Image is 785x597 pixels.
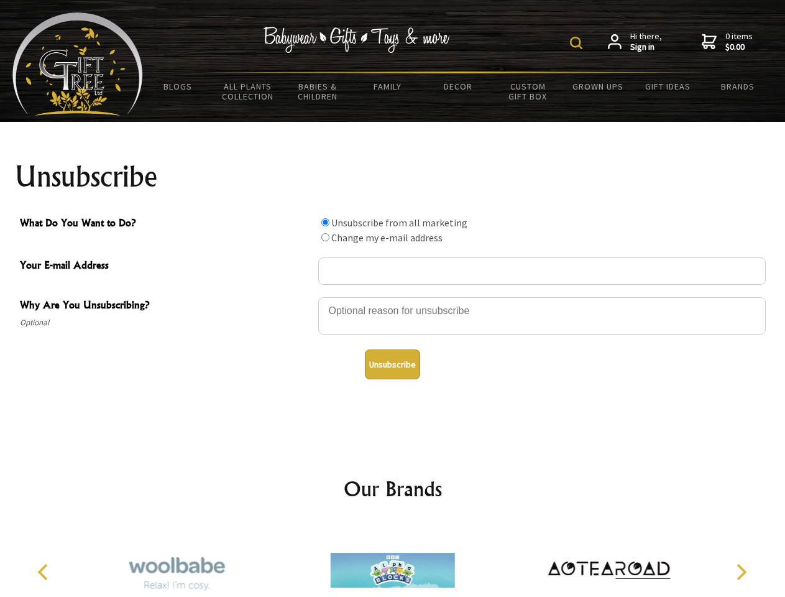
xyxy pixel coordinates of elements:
[264,27,450,53] img: Babywear - Gifts - Toys & more
[562,73,633,99] a: Grown Ups
[12,12,143,116] img: Babyware - Gifts - Toys and more...
[15,162,771,192] h1: Unsubscribe
[331,231,443,244] label: Change my e-mail address
[630,31,662,53] span: Hi there,
[727,558,755,586] button: Next
[143,73,213,99] a: BLOGS
[493,73,563,109] a: Custom Gift Box
[321,233,329,241] input: What Do You Want to Do?
[318,257,766,285] input: Your E-mail Address
[331,216,467,229] label: Unsubscribe from all marketing
[703,73,773,99] a: Brands
[31,558,58,586] button: Previous
[365,349,420,379] button: Unsubscribe
[213,73,283,109] a: All Plants Collection
[570,37,582,49] img: product search
[725,30,753,53] span: 0 items
[423,73,493,99] a: Decor
[633,73,703,99] a: Gift Ideas
[20,215,312,233] span: What Do You Want to Do?
[20,257,312,275] span: Your E-mail Address
[702,31,753,53] a: 0 items$0.00
[608,31,662,53] a: Hi there,Sign in
[20,315,312,330] span: Optional
[25,474,761,504] h2: Our Brands
[318,297,766,335] textarea: Why Are You Unsubscribing?
[20,297,312,315] span: Why Are You Unsubscribing?
[321,218,329,226] input: What Do You Want to Do?
[353,73,423,99] a: Family
[283,73,353,109] a: Babies & Children
[630,42,662,53] strong: Sign in
[725,42,753,53] strong: $0.00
